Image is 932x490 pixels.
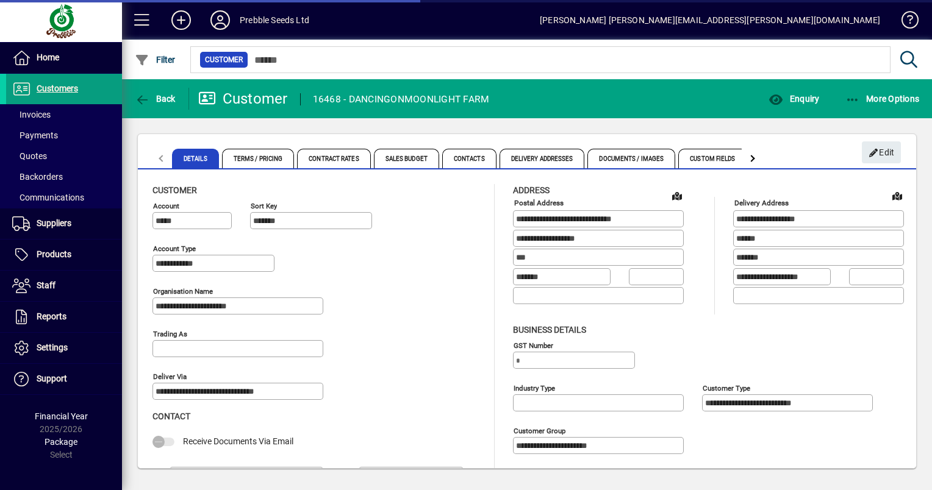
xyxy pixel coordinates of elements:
button: Filter [132,49,179,71]
a: Home [6,43,122,73]
span: Staff [37,280,56,290]
span: Contact [152,411,190,421]
a: Quotes [6,146,122,166]
mat-label: Trading as [153,330,187,338]
a: Support [6,364,122,394]
span: Delivery Addresses [500,149,585,168]
button: Enquiry [765,88,822,110]
a: Suppliers [6,208,122,239]
a: View on map [887,186,907,205]
span: Business details [513,325,586,335]
mat-label: Customer type [703,383,750,392]
mat-label: GST Number [514,341,553,349]
div: 16468 - DANCINGONMOONLIGHT FARM [313,90,490,109]
a: View on map [667,186,687,205]
span: Contract Rates [297,149,370,168]
span: Address [513,185,550,195]
mat-label: Deliver via [153,372,187,381]
div: Prebble Seeds Ltd [240,10,309,30]
mat-label: Account [153,202,179,210]
span: Quotes [12,151,47,161]
button: Back [132,88,179,110]
mat-label: Organisation name [153,287,213,296]
app-page-header-button: Back [122,88,189,110]
span: Home [37,52,59,62]
a: Settings [6,333,122,363]
a: Reports [6,302,122,332]
span: Payments [12,130,58,140]
span: Enquiry [769,94,819,104]
mat-label: Account Type [153,244,196,253]
span: Communications [12,193,84,202]
span: Invoices [12,110,51,119]
span: Reports [37,311,66,321]
span: Details [172,149,219,168]
span: Backorders [12,172,63,182]
span: Customer [152,185,197,195]
span: Suppliers [37,218,71,228]
span: Receive Documents Via Email [183,436,293,446]
a: Knowledge Base [892,2,917,42]
button: Add [162,9,201,31]
a: Products [6,240,122,270]
a: Backorders [6,166,122,187]
button: Edit [862,141,901,163]
span: Customers [37,83,78,93]
span: Back [135,94,176,104]
span: More Options [845,94,920,104]
button: Profile [201,9,240,31]
a: Staff [6,271,122,301]
span: Terms / Pricing [222,149,295,168]
span: Financial Year [35,411,88,421]
div: [PERSON_NAME] [PERSON_NAME][EMAIL_ADDRESS][PERSON_NAME][DOMAIN_NAME] [540,10,880,30]
span: Edit [869,143,895,163]
div: Customer [198,89,288,108]
mat-label: Customer group [514,426,565,435]
span: Contacts [442,149,496,168]
span: Settings [37,343,68,352]
mat-label: Sort key [251,202,277,210]
span: Support [37,374,67,383]
span: Filter [135,55,176,65]
a: Communications [6,187,122,208]
button: More Options [842,88,923,110]
a: Payments [6,125,122,146]
a: Invoices [6,104,122,125]
span: Sales Budget [374,149,439,168]
span: Custom Fields [678,149,747,168]
span: Customer [205,54,243,66]
span: Documents / Images [587,149,675,168]
span: Package [45,437,77,447]
mat-label: Industry type [514,383,555,392]
span: Products [37,249,71,259]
